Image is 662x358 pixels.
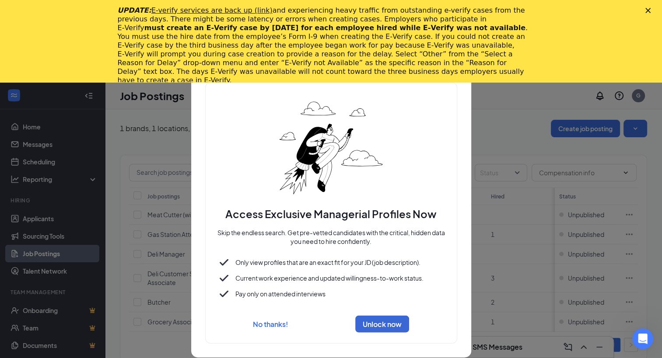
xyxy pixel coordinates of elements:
[144,24,525,32] b: must create an E‑Verify case by [DATE] for each employee hired while E‑Verify was not available
[151,6,273,14] a: E-verify services are back up (link)
[118,6,273,14] i: UPDATE:
[645,8,654,13] div: Close
[118,6,531,85] div: and experiencing heavy traffic from outstanding e-verify cases from the previous days. There migh...
[632,328,653,349] iframe: Intercom live chat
